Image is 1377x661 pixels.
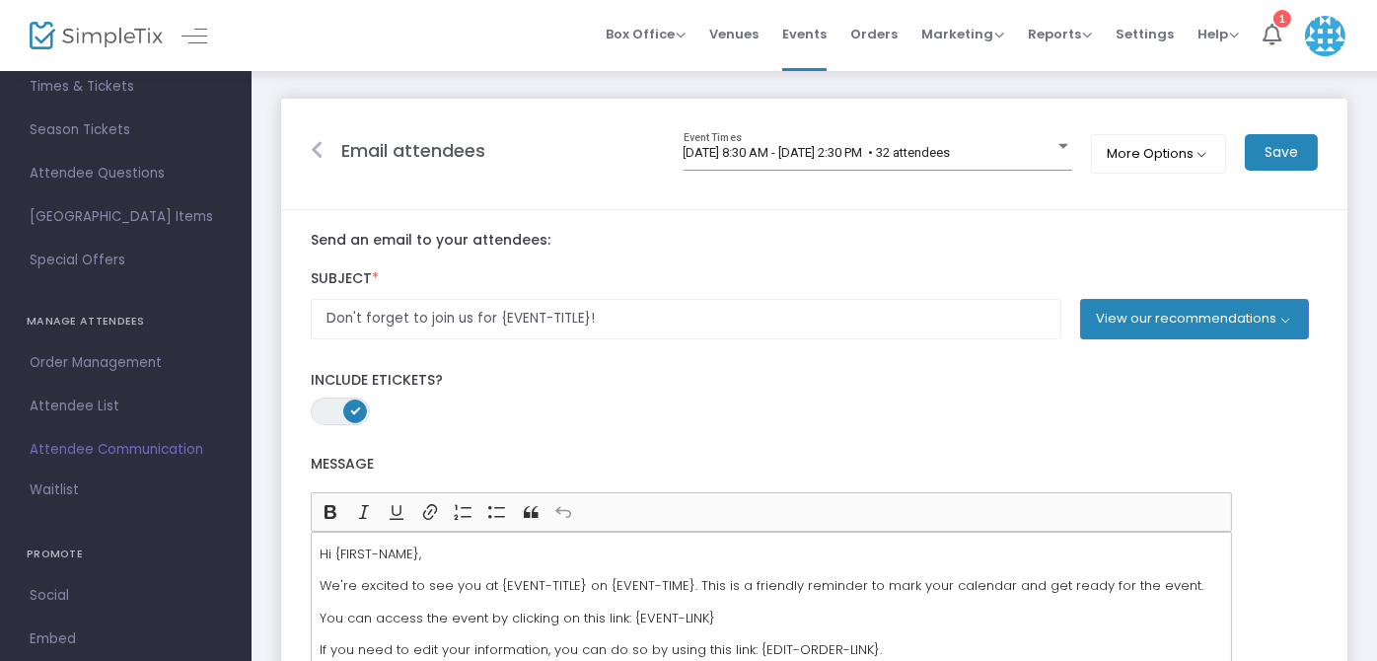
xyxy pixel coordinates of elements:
[30,394,222,419] span: Attendee List
[27,535,225,574] h4: PROMOTE
[30,117,222,143] span: Season Tickets
[850,9,898,59] span: Orders
[30,583,222,609] span: Social
[30,437,222,463] span: Attendee Communication
[311,492,1232,532] div: Editor toolbar
[311,232,1318,250] label: Send an email to your attendees:
[342,137,486,164] m-panel-title: Email attendees
[30,350,222,376] span: Order Management
[27,302,225,341] h4: MANAGE ATTENDEES
[1197,25,1239,43] span: Help
[1080,299,1309,338] button: View our recommendations
[30,74,222,100] span: Times & Tickets
[782,9,827,59] span: Events
[30,626,222,652] span: Embed
[30,204,222,230] span: [GEOGRAPHIC_DATA] Items
[30,248,222,273] span: Special Offers
[1245,134,1318,171] m-button: Save
[320,640,1224,660] p: If you need to edit your information, you can do so by using this link: {EDIT-ORDER-LINK}.
[311,372,1318,390] label: Include Etickets?
[1116,9,1174,59] span: Settings
[30,161,222,186] span: Attendee Questions
[606,25,686,43] span: Box Office
[1273,10,1291,28] div: 1
[709,9,759,59] span: Venues
[311,299,1061,339] input: Enter Subject
[684,145,951,160] span: [DATE] 8:30 AM - [DATE] 2:30 PM • 32 attendees
[301,259,1328,300] label: Subject
[921,25,1004,43] span: Marketing
[351,404,361,414] span: ON
[30,480,79,500] span: Waitlist
[320,609,1224,628] p: You can access the event by clicking on this link: {EVENT-LINK}
[320,545,1224,564] p: Hi {FIRST-NAME},
[311,445,1232,485] label: Message
[1028,25,1092,43] span: Reports
[320,576,1224,596] p: We're excited to see you at {EVENT-TITLE} on {EVENT-TIME}. This is a friendly reminder to mark yo...
[1091,134,1226,174] button: More Options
